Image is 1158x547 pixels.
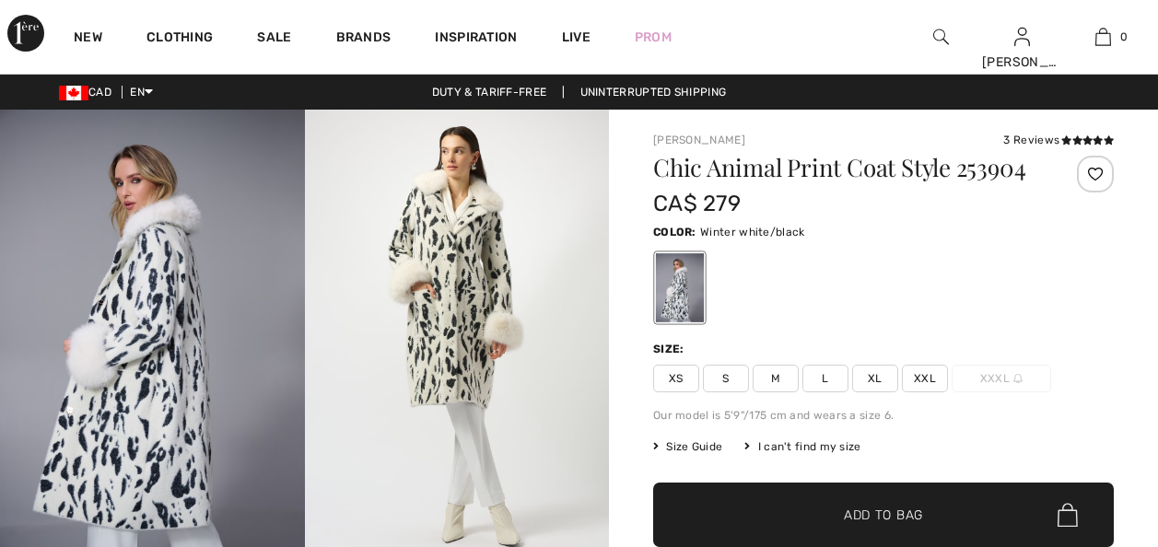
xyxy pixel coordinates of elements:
a: Prom [635,28,672,47]
div: [PERSON_NAME] [982,52,1061,72]
a: 0 [1063,26,1142,48]
a: New [74,29,102,49]
a: Brands [336,29,392,49]
img: ring-m.svg [1013,374,1023,383]
img: search the website [933,26,949,48]
div: Our model is 5'9"/175 cm and wears a size 6. [653,407,1114,424]
div: I can't find my size [744,438,860,455]
a: [PERSON_NAME] [653,134,745,146]
img: Bag.svg [1058,503,1078,527]
img: My Bag [1095,26,1111,48]
span: M [753,365,799,392]
span: CA$ 279 [653,191,741,216]
span: XXL [902,365,948,392]
span: Winter white/black [700,226,804,239]
a: Sign In [1014,28,1030,45]
span: CAD [59,86,119,99]
span: Inspiration [435,29,517,49]
div: 3 Reviews [1003,132,1114,148]
div: Winter white/black [656,253,704,322]
div: Size: [653,341,688,357]
span: XXXL [952,365,1051,392]
button: Add to Bag [653,483,1114,547]
span: Add to Bag [844,506,923,525]
span: 0 [1120,29,1128,45]
span: Color: [653,226,696,239]
img: My Info [1014,26,1030,48]
a: Sale [257,29,291,49]
a: Live [562,28,591,47]
img: 1ère Avenue [7,15,44,52]
span: L [802,365,848,392]
h1: Chic Animal Print Coat Style 253904 [653,156,1037,180]
span: Size Guide [653,438,722,455]
span: XS [653,365,699,392]
img: Canadian Dollar [59,86,88,100]
span: XL [852,365,898,392]
span: S [703,365,749,392]
span: EN [130,86,153,99]
a: Clothing [146,29,213,49]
